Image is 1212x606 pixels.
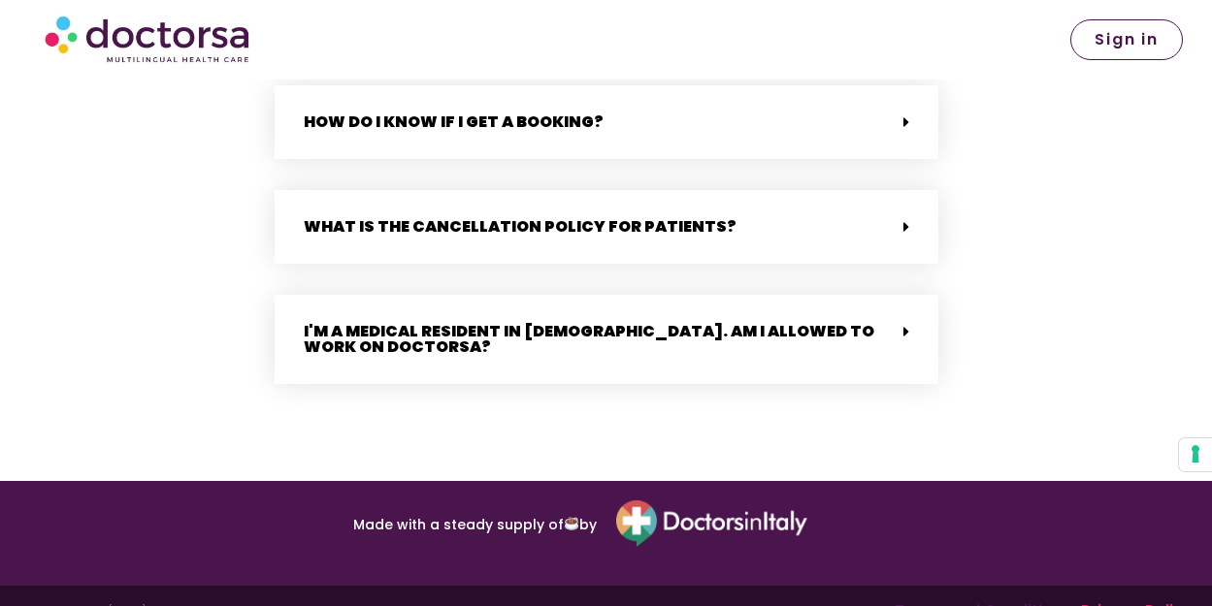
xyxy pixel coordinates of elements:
[565,517,578,530] img: ☕
[1095,32,1159,48] span: Sign in
[275,190,938,264] div: What is the cancellation policy for patients?
[275,295,938,384] div: I'm a medical resident in [DEMOGRAPHIC_DATA]. Am I allowed to work on Doctorsa?
[304,215,737,238] a: What is the cancellation policy for patients?
[84,517,597,531] p: Made with a steady supply of by
[1070,19,1183,60] a: Sign in
[1179,438,1212,471] button: Your consent preferences for tracking technologies
[275,85,938,159] div: How do I know if I get a booking?
[304,111,604,133] a: How do I know if I get a booking?
[304,320,874,358] a: I'm a medical resident in [DEMOGRAPHIC_DATA]. Am I allowed to work on Doctorsa?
